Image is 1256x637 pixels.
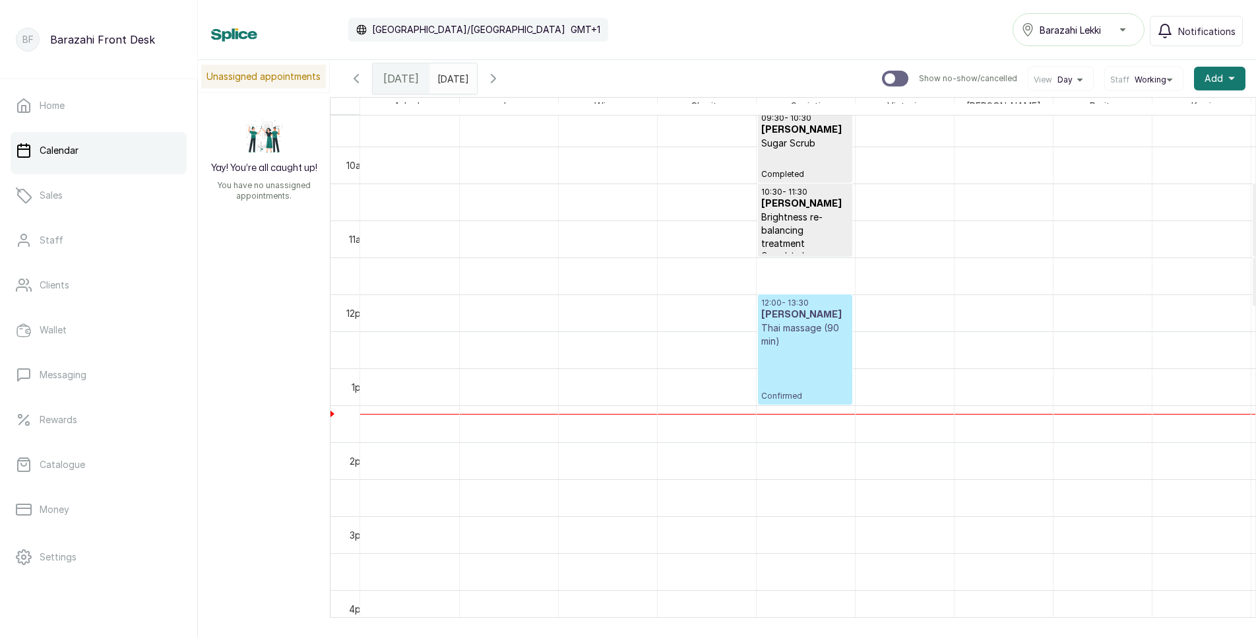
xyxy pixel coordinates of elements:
[11,446,187,483] a: Catalogue
[1013,13,1145,46] button: Barazahi Lekki
[1034,75,1052,85] span: View
[761,348,849,401] p: Confirmed
[40,368,86,382] p: Messaging
[761,123,849,137] h3: [PERSON_NAME]
[349,380,371,394] div: 1pm
[11,584,187,620] a: Support
[50,32,155,48] p: Barazahi Front Desk
[1194,67,1245,90] button: Add
[346,232,371,246] div: 11am
[201,65,326,88] p: Unassigned appointments
[788,98,823,114] span: Suciati
[1189,98,1214,114] span: Kemi
[40,189,63,202] p: Sales
[592,98,624,114] span: Wizzy
[1034,75,1088,85] button: ViewDay
[11,539,187,576] a: Settings
[885,98,924,114] span: Victoria
[1135,75,1166,85] span: Working
[346,602,371,616] div: 4pm
[11,87,187,124] a: Home
[761,187,849,197] p: 10:30 - 11:30
[761,113,849,123] p: 09:30 - 10:30
[347,528,371,542] div: 3pm
[11,132,187,169] a: Calendar
[344,158,371,172] div: 10am
[11,401,187,438] a: Rewards
[1087,98,1118,114] span: Purity
[206,180,322,201] p: You have no unassigned appointments.
[391,98,427,114] span: Adeola
[761,150,849,180] p: Completed
[1205,72,1223,85] span: Add
[761,137,849,150] p: Sugar Scrub
[22,33,34,46] p: BF
[761,211,849,250] p: Brightness re-balancing treatment
[761,321,849,348] p: Thai massage (90 min)
[964,98,1044,114] span: [PERSON_NAME]
[211,162,317,175] h2: Yay! You’re all caught up!
[11,267,187,304] a: Clients
[1057,75,1073,85] span: Day
[40,234,63,247] p: Staff
[40,323,67,337] p: Wallet
[1150,16,1243,46] button: Notifications
[1040,23,1101,37] span: Barazahi Lekki
[498,98,520,114] span: Joy
[40,503,69,516] p: Money
[1178,24,1236,38] span: Notifications
[571,23,600,36] p: GMT+1
[40,458,85,471] p: Catalogue
[688,98,725,114] span: Charity
[383,71,419,86] span: [DATE]
[344,306,371,320] div: 12pm
[40,279,69,292] p: Clients
[919,73,1017,84] p: Show no-show/cancelled
[761,298,849,308] p: 12:00 - 13:30
[372,23,565,36] p: [GEOGRAPHIC_DATA]/[GEOGRAPHIC_DATA]
[40,551,77,564] p: Settings
[347,454,371,468] div: 2pm
[1110,75,1129,85] span: Staff
[761,250,849,261] p: Completed
[761,308,849,321] h3: [PERSON_NAME]
[373,63,429,94] div: [DATE]
[40,413,77,426] p: Rewards
[11,356,187,393] a: Messaging
[11,222,187,259] a: Staff
[761,197,849,211] h3: [PERSON_NAME]
[40,99,65,112] p: Home
[1110,75,1177,85] button: StaffWorking
[40,144,78,157] p: Calendar
[11,491,187,528] a: Money
[11,177,187,214] a: Sales
[11,312,187,349] a: Wallet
